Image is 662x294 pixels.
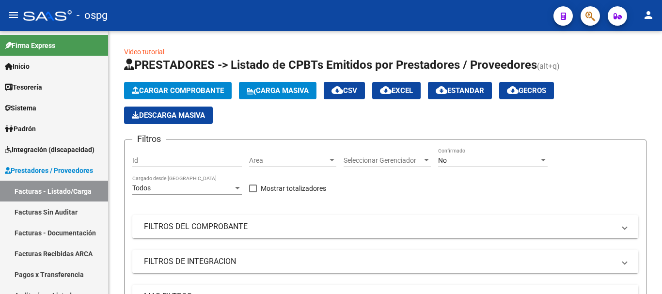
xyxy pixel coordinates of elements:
span: Descarga Masiva [132,111,205,120]
span: CSV [331,86,357,95]
button: CSV [324,82,365,99]
span: Seleccionar Gerenciador [344,156,422,165]
button: Estandar [428,82,492,99]
mat-icon: person [643,9,654,21]
button: EXCEL [372,82,421,99]
app-download-masive: Descarga masiva de comprobantes (adjuntos) [124,107,213,124]
iframe: Intercom live chat [629,261,652,284]
span: Padrón [5,124,36,134]
span: Prestadores / Proveedores [5,165,93,176]
span: Gecros [507,86,546,95]
mat-expansion-panel-header: FILTROS DEL COMPROBANTE [132,215,638,238]
button: Gecros [499,82,554,99]
span: Estandar [436,86,484,95]
span: No [438,156,447,164]
span: Carga Masiva [247,86,309,95]
mat-icon: cloud_download [331,84,343,96]
mat-panel-title: FILTROS DE INTEGRACION [144,256,615,267]
mat-expansion-panel-header: FILTROS DE INTEGRACION [132,250,638,273]
span: Firma Express [5,40,55,51]
mat-icon: cloud_download [380,84,392,96]
button: Descarga Masiva [124,107,213,124]
span: EXCEL [380,86,413,95]
span: Area [249,156,328,165]
span: Mostrar totalizadores [261,183,326,194]
span: PRESTADORES -> Listado de CPBTs Emitidos por Prestadores / Proveedores [124,58,537,72]
a: Video tutorial [124,48,164,56]
span: (alt+q) [537,62,560,71]
mat-icon: cloud_download [507,84,519,96]
span: Cargar Comprobante [132,86,224,95]
mat-panel-title: FILTROS DEL COMPROBANTE [144,221,615,232]
button: Cargar Comprobante [124,82,232,99]
span: Tesorería [5,82,42,93]
mat-icon: menu [8,9,19,21]
span: - ospg [77,5,108,26]
h3: Filtros [132,132,166,146]
span: Inicio [5,61,30,72]
span: Integración (discapacidad) [5,144,95,155]
span: Sistema [5,103,36,113]
mat-icon: cloud_download [436,84,447,96]
button: Carga Masiva [239,82,316,99]
span: Todos [132,184,151,192]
